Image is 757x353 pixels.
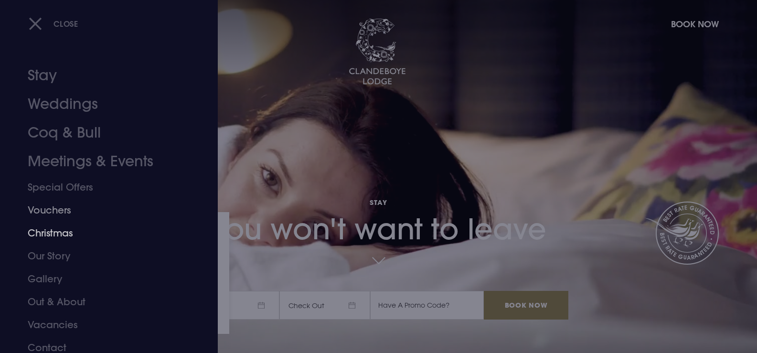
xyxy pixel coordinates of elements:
[28,199,179,222] a: Vouchers
[28,222,179,245] a: Christmas
[28,313,179,336] a: Vacancies
[53,19,78,29] span: Close
[28,147,179,176] a: Meetings & Events
[28,90,179,118] a: Weddings
[28,176,179,199] a: Special Offers
[28,290,179,313] a: Out & About
[28,61,179,90] a: Stay
[29,14,78,33] button: Close
[28,118,179,147] a: Coq & Bull
[28,267,179,290] a: Gallery
[28,245,179,267] a: Our Story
